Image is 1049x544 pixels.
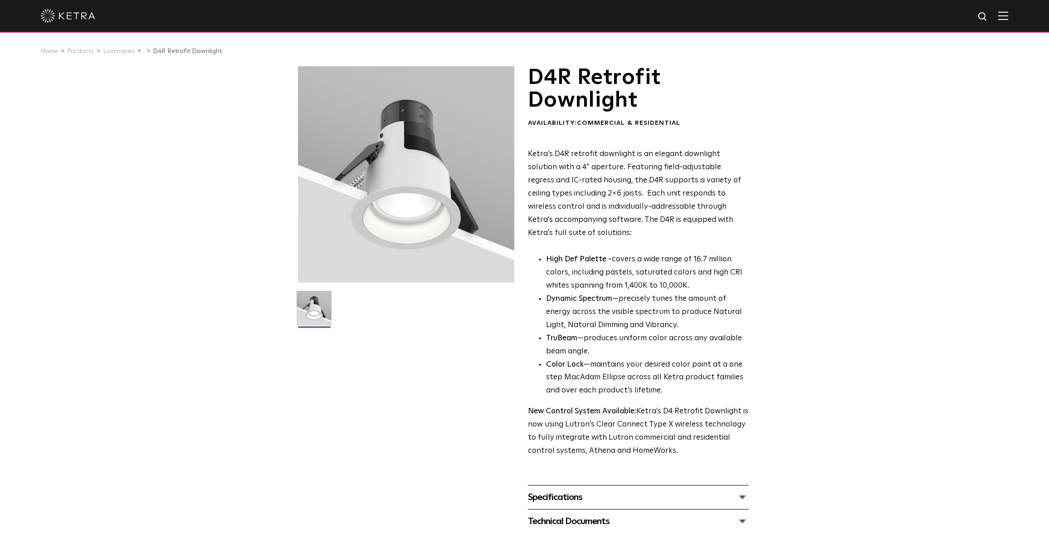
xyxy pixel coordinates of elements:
a: Home [41,48,58,54]
p: covers a wide range of 16.7 million colors, including pastels, saturated colors and high CRI whit... [546,253,749,293]
strong: Color Lock [546,361,584,368]
strong: High Def Palette - [546,255,612,263]
p: Ketra’s D4 Retrofit Downlight is now using Lutron’s Clear Connect Type X wireless technology to f... [528,405,749,458]
strong: New Control System Available: [528,407,636,415]
img: Hamburger%20Nav.svg [998,11,1008,20]
li: —produces uniform color across any available beam angle. [546,332,749,358]
img: search icon [977,11,989,23]
a: Products [67,48,94,54]
strong: TruBeam [546,334,577,342]
span: Commercial & Residential [577,120,680,126]
div: Availability: [528,119,749,128]
img: D4R Retrofit Downlight [297,291,332,333]
div: Specifications [528,490,749,505]
img: ketra-logo-2019-white [41,9,95,23]
a: D4R Retrofit Downlight [153,48,222,54]
strong: Dynamic Spectrum [546,295,612,303]
li: —precisely tunes the amount of energy across the visible spectrum to produce Natural Light, Natur... [546,293,749,332]
a: Luminaires [103,48,135,54]
li: —maintains your desired color point at a one step MacAdam Ellipse across all Ketra product famili... [546,358,749,398]
div: Technical Documents [528,514,749,529]
p: Ketra’s D4R retrofit downlight is an elegant downlight solution with a 4” aperture. Featuring fie... [528,148,749,240]
h1: D4R Retrofit Downlight [528,66,749,112]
